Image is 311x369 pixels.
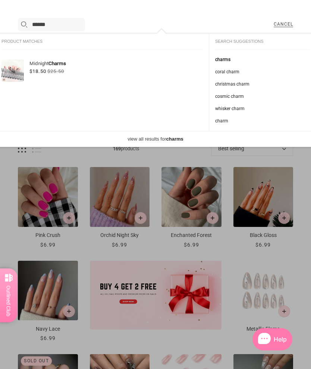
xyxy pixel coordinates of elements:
[1,33,203,50] div: Product matches
[274,22,293,28] div: Cancel
[128,135,183,143] button: view all results forcharms
[215,57,230,62] span: charms
[47,68,64,74] span: $25.50
[215,33,310,50] div: Search suggestions
[48,61,66,66] span: Charms
[29,68,46,74] span: $18.50
[1,60,24,82] img: Midnight Charms-Gel Nail Strips-Outlined
[29,60,66,67] button: MidnightCharms
[166,136,183,142] span: charms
